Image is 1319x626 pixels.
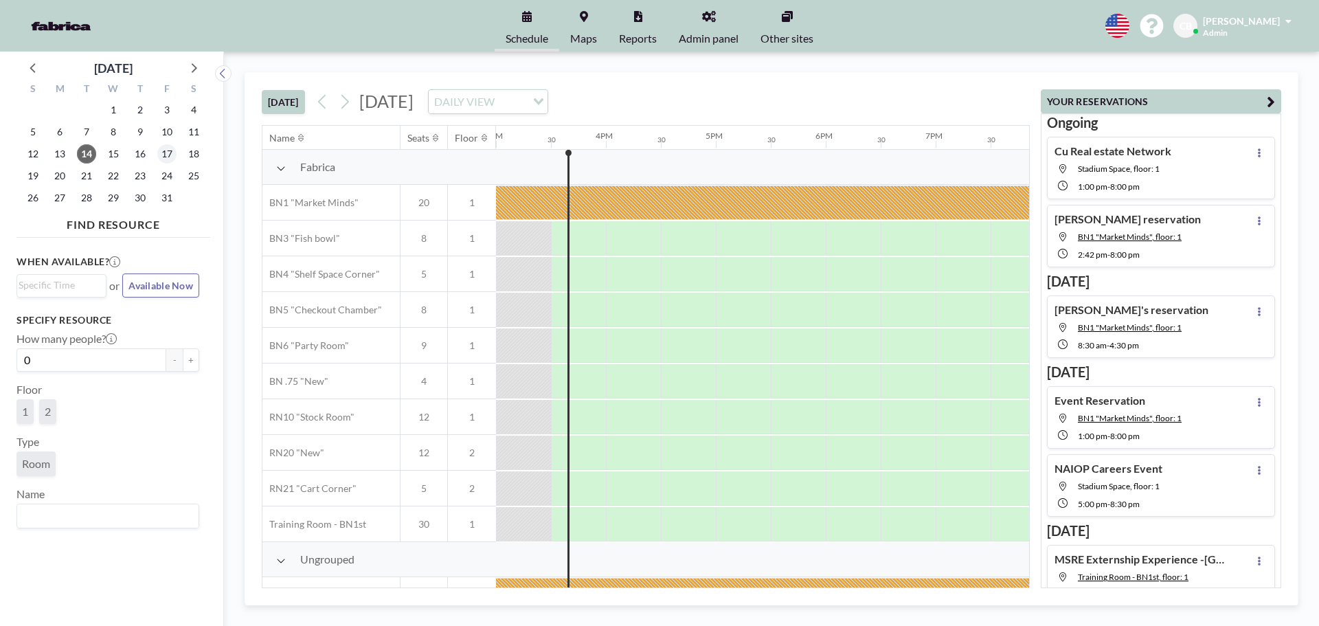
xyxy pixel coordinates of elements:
[269,132,295,144] div: Name
[131,144,150,164] span: Thursday, October 16, 2025
[548,135,556,144] div: 30
[1078,181,1107,192] span: 1:00 PM
[1107,249,1110,260] span: -
[122,273,199,298] button: Available Now
[131,166,150,186] span: Thursday, October 23, 2025
[20,81,47,99] div: S
[17,504,199,528] div: Search for option
[262,90,305,114] button: [DATE]
[180,81,207,99] div: S
[128,280,193,291] span: Available Now
[760,33,813,44] span: Other sites
[1055,462,1162,476] h4: NAIOP Careers Event
[1078,431,1107,441] span: 1:00 PM
[987,135,995,144] div: 30
[19,278,98,293] input: Search for option
[94,58,133,78] div: [DATE]
[157,122,177,142] span: Friday, October 10, 2025
[570,33,597,44] span: Maps
[262,197,359,209] span: BN1 "Market Minds"
[300,160,335,174] span: Fabrica
[1107,431,1110,441] span: -
[455,132,478,144] div: Floor
[16,487,45,501] label: Name
[262,518,366,530] span: Training Room - BN1st
[157,144,177,164] span: Friday, October 17, 2025
[1107,340,1109,350] span: -
[429,90,548,113] div: Search for option
[50,166,69,186] span: Monday, October 20, 2025
[1047,364,1275,381] h3: [DATE]
[448,304,496,316] span: 1
[1078,413,1182,423] span: BN1 "Market Minds", floor: 1
[157,188,177,208] span: Friday, October 31, 2025
[184,100,203,120] span: Saturday, October 4, 2025
[431,93,497,111] span: DAILY VIEW
[157,100,177,120] span: Friday, October 3, 2025
[104,144,123,164] span: Wednesday, October 15, 2025
[448,447,496,459] span: 2
[506,33,548,44] span: Schedule
[1110,499,1140,509] span: 8:30 PM
[23,144,43,164] span: Sunday, October 12, 2025
[1055,303,1208,317] h4: [PERSON_NAME]'s reservation
[262,375,328,388] span: BN .75 "New"
[706,131,723,141] div: 5PM
[104,166,123,186] span: Wednesday, October 22, 2025
[401,232,447,245] span: 8
[401,447,447,459] span: 12
[77,166,96,186] span: Tuesday, October 21, 2025
[499,93,525,111] input: Search for option
[657,135,666,144] div: 30
[50,144,69,164] span: Monday, October 13, 2025
[1078,164,1160,174] span: Stadium Space, floor: 1
[448,339,496,352] span: 1
[401,518,447,530] span: 30
[877,135,886,144] div: 30
[448,411,496,423] span: 1
[448,232,496,245] span: 1
[104,122,123,142] span: Wednesday, October 8, 2025
[448,197,496,209] span: 1
[47,81,74,99] div: M
[1078,572,1188,582] span: Training Room - BN1st, floor: 1
[104,188,123,208] span: Wednesday, October 29, 2025
[448,375,496,388] span: 1
[23,122,43,142] span: Sunday, October 5, 2025
[679,33,739,44] span: Admin panel
[22,405,28,418] span: 1
[262,482,357,495] span: RN21 "Cart Corner"
[767,135,776,144] div: 30
[157,166,177,186] span: Friday, October 24, 2025
[925,131,943,141] div: 7PM
[22,457,50,470] span: Room
[1047,114,1275,131] h3: Ongoing
[1055,144,1171,158] h4: Cu Real estate Network
[50,122,69,142] span: Monday, October 6, 2025
[448,482,496,495] span: 2
[131,100,150,120] span: Thursday, October 2, 2025
[22,12,100,40] img: organization-logo
[448,518,496,530] span: 1
[183,348,199,372] button: +
[1047,273,1275,290] h3: [DATE]
[16,435,39,449] label: Type
[262,268,380,280] span: BN4 "Shelf Space Corner"
[45,405,51,418] span: 2
[1078,340,1107,350] span: 8:30 AM
[1047,522,1275,539] h3: [DATE]
[1107,181,1110,192] span: -
[300,552,354,566] span: Ungrouped
[74,81,100,99] div: T
[23,166,43,186] span: Sunday, October 19, 2025
[19,507,191,525] input: Search for option
[50,188,69,208] span: Monday, October 27, 2025
[262,232,340,245] span: BN3 "Fish bowl"
[1110,181,1140,192] span: 8:00 PM
[1203,15,1280,27] span: [PERSON_NAME]
[77,122,96,142] span: Tuesday, October 7, 2025
[16,332,117,346] label: How many people?
[16,314,199,326] h3: Specify resource
[1078,232,1182,242] span: BN1 "Market Minds", floor: 1
[401,304,447,316] span: 8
